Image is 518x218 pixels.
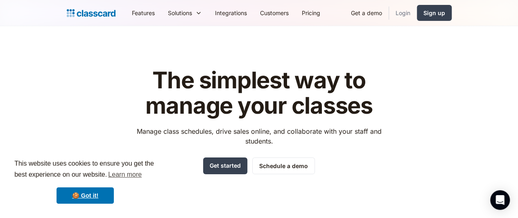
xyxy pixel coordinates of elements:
[129,68,389,118] h1: The simplest way to manage your classes
[7,151,164,211] div: cookieconsent
[125,4,161,22] a: Features
[14,159,156,181] span: This website uses cookies to ensure you get the best experience on our website.
[168,9,192,17] div: Solutions
[107,169,143,181] a: learn more about cookies
[344,4,389,22] a: Get a demo
[389,4,417,22] a: Login
[295,4,327,22] a: Pricing
[203,157,247,174] a: Get started
[252,157,315,174] a: Schedule a demo
[490,190,510,210] div: Open Intercom Messenger
[57,187,114,204] a: dismiss cookie message
[423,9,445,17] div: Sign up
[161,4,208,22] div: Solutions
[129,126,389,146] p: Manage class schedules, drive sales online, and collaborate with your staff and students.
[253,4,295,22] a: Customers
[208,4,253,22] a: Integrations
[417,5,452,21] a: Sign up
[67,7,115,19] a: Logo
